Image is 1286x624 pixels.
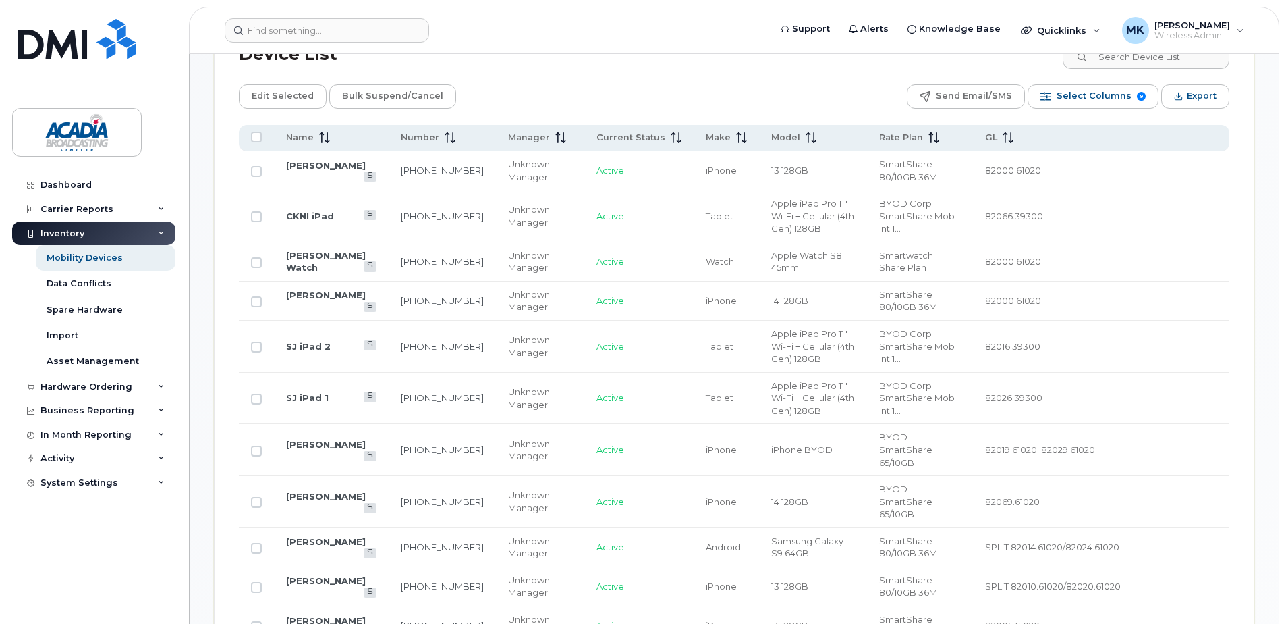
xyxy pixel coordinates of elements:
[706,581,737,592] span: iPhone
[879,132,923,144] span: Rate Plan
[596,444,624,455] span: Active
[985,341,1040,352] span: 82016.39300
[1154,30,1230,41] span: Wireless Admin
[286,132,314,144] span: Name
[1011,17,1110,44] div: Quicklinks
[907,84,1025,109] button: Send Email/SMS
[342,86,443,106] span: Bulk Suspend/Cancel
[364,210,376,220] a: View Last Bill
[985,581,1121,592] span: SPLIT 82010.61020/82020.61020
[286,250,366,274] a: [PERSON_NAME] Watch
[401,542,484,552] a: [PHONE_NUMBER]
[792,22,830,36] span: Support
[596,581,624,592] span: Active
[771,536,843,559] span: Samsung Galaxy S9 64GB
[596,132,665,144] span: Current Status
[879,536,937,559] span: SmartShare 80/10GB 36M
[401,295,484,306] a: [PHONE_NUMBER]
[985,256,1041,267] span: 82000.61020
[879,198,955,234] span: BYOD Corp SmartShare Mob Int 10
[286,536,366,547] a: [PERSON_NAME]
[401,496,484,507] a: [PHONE_NUMBER]
[286,290,366,301] a: [PERSON_NAME]
[239,84,327,109] button: Edit Selected
[919,22,1001,36] span: Knowledge Base
[706,211,733,222] span: Tablet
[860,22,889,36] span: Alerts
[508,132,550,144] span: Manager
[985,132,997,144] span: GL
[985,496,1040,507] span: 82069.61020
[706,341,733,352] span: Tablet
[401,211,484,222] a: [PHONE_NUMBER]
[401,341,484,352] a: [PHONE_NUMBER]
[1037,25,1086,36] span: Quicklinks
[771,380,854,416] span: Apple iPad Pro 11" Wi-Fi + Cellular (4th Gen) 128GB
[706,496,737,507] span: iPhone
[1126,22,1144,38] span: MK
[771,328,854,364] span: Apple iPad Pro 11" Wi-Fi + Cellular (4th Gen) 128GB
[596,542,624,552] span: Active
[1028,84,1158,109] button: Select Columns 9
[286,439,366,450] a: [PERSON_NAME]
[508,334,572,359] div: Unknown Manager
[879,432,932,467] span: BYOD SmartShare 65/10GB
[508,249,572,274] div: Unknown Manager
[508,574,572,599] div: Unknown Manager
[596,211,624,222] span: Active
[364,302,376,312] a: View Last Bill
[771,444,833,455] span: iPhone BYOD
[1161,84,1229,109] button: Export
[225,18,429,43] input: Find something...
[771,496,808,507] span: 14 128GB
[706,256,734,267] span: Watch
[401,256,484,267] a: [PHONE_NUMBER]
[706,392,733,403] span: Tablet
[364,548,376,558] a: View Last Bill
[286,575,366,586] a: [PERSON_NAME]
[1154,20,1230,30] span: [PERSON_NAME]
[364,451,376,461] a: View Last Bill
[286,491,366,502] a: [PERSON_NAME]
[706,444,737,455] span: iPhone
[771,295,808,306] span: 14 128GB
[985,165,1041,176] span: 82000.61020
[985,542,1119,552] span: SPLIT 82014.61020/82024.61020
[706,132,731,144] span: Make
[252,86,314,106] span: Edit Selected
[364,340,376,350] a: View Last Bill
[771,250,842,274] span: Apple Watch S8 45mm
[596,295,624,306] span: Active
[771,16,839,43] a: Support
[985,392,1042,403] span: 82026.39300
[286,211,334,222] a: CKNI iPad
[706,542,741,552] span: Android
[706,165,737,176] span: iPhone
[364,172,376,182] a: View Last Bill
[898,16,1010,43] a: Knowledge Base
[771,198,854,234] span: Apple iPad Pro 11" Wi-Fi + Cellular (4th Gen) 128GB
[401,444,484,455] a: [PHONE_NUMBER]
[596,496,624,507] span: Active
[879,250,933,274] span: Smartwatch Share Plan
[508,386,572,411] div: Unknown Manager
[286,160,366,171] a: [PERSON_NAME]
[771,165,808,176] span: 13 128GB
[401,165,484,176] a: [PHONE_NUMBER]
[596,165,624,176] span: Active
[401,132,439,144] span: Number
[1063,45,1229,69] input: Search Device List ...
[401,581,484,592] a: [PHONE_NUMBER]
[1187,86,1217,106] span: Export
[508,158,572,183] div: Unknown Manager
[596,341,624,352] span: Active
[508,203,572,228] div: Unknown Manager
[508,288,572,313] div: Unknown Manager
[596,256,624,267] span: Active
[364,261,376,271] a: View Last Bill
[879,159,937,182] span: SmartShare 80/10GB 36M
[879,289,937,313] span: SmartShare 80/10GB 36M
[985,295,1041,306] span: 82000.61020
[286,392,329,403] a: SJ iPad 1
[329,84,456,109] button: Bulk Suspend/Cancel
